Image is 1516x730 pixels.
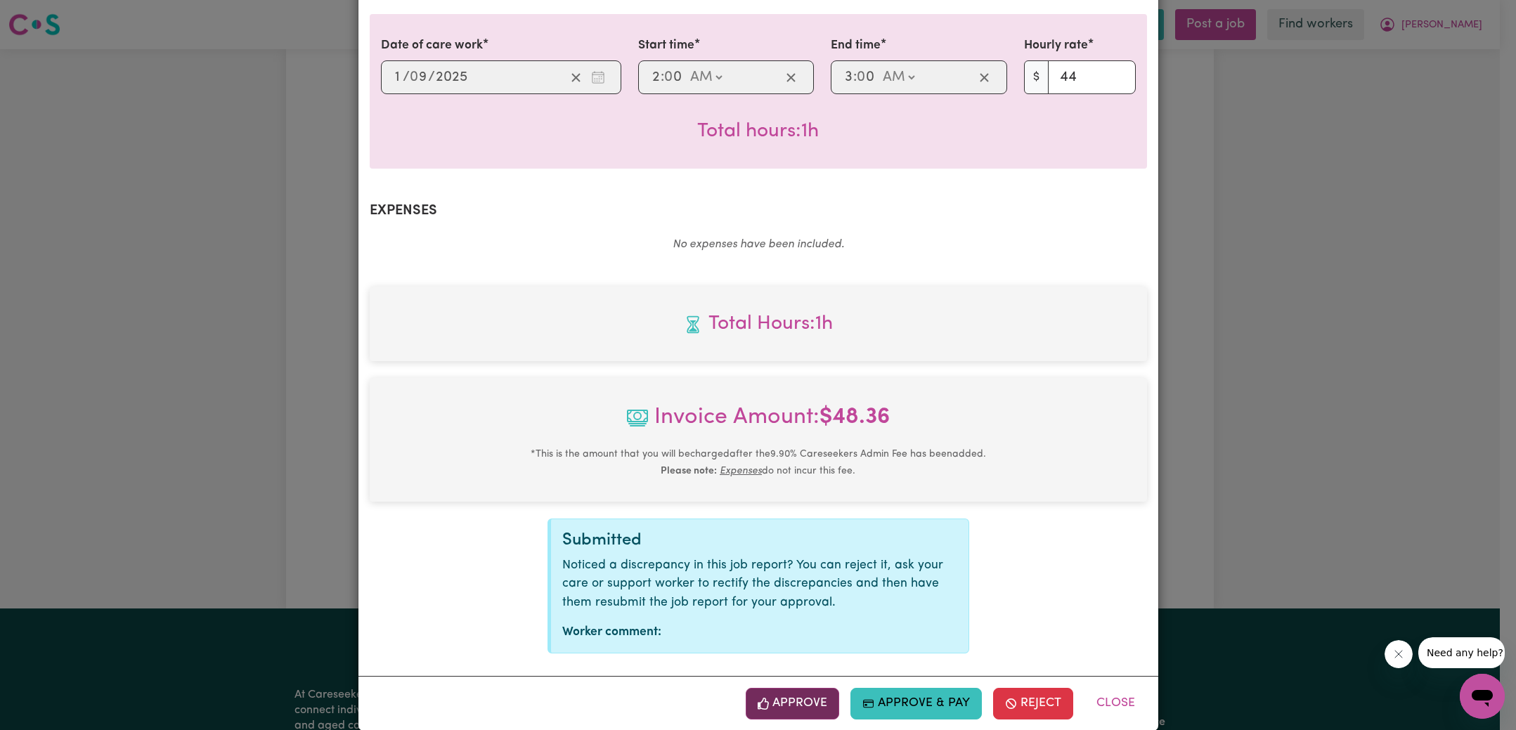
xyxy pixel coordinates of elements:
iframe: Close message [1385,640,1413,668]
p: Noticed a discrepancy in this job report? You can reject it, ask your care or support worker to r... [562,556,957,612]
u: Expenses [720,466,762,476]
input: ---- [435,67,468,88]
button: Approve & Pay [850,688,982,719]
span: Total hours worked: 1 hour [381,309,1136,339]
span: Submitted [562,532,642,549]
span: Total hours worked: 1 hour [697,122,819,141]
iframe: Message from company [1418,637,1505,668]
button: Clear date [565,67,587,88]
label: Date of care work [381,37,483,55]
b: $ 48.36 [819,406,890,429]
label: End time [831,37,881,55]
small: This is the amount that you will be charged after the 9.90 % Careseekers Admin Fee has been added... [531,449,986,476]
h2: Expenses [370,202,1147,219]
span: $ [1024,60,1049,94]
span: : [661,70,664,85]
span: Invoice Amount: [381,400,1136,445]
input: -- [394,67,403,88]
strong: Worker comment: [562,626,661,638]
button: Enter the date of care work [587,67,609,88]
label: Start time [638,37,694,55]
span: 0 [857,70,865,84]
span: 0 [410,70,418,84]
input: -- [411,67,429,88]
span: : [853,70,857,85]
input: -- [857,67,876,88]
em: No expenses have been included. [673,239,844,250]
span: 0 [664,70,673,84]
input: -- [665,67,683,88]
input: -- [844,67,853,88]
input: -- [652,67,661,88]
span: / [403,70,410,85]
button: Reject [993,688,1073,719]
b: Please note: [661,466,717,476]
span: / [428,70,435,85]
button: Close [1084,688,1147,719]
iframe: Button to launch messaging window [1460,674,1505,719]
label: Hourly rate [1024,37,1088,55]
button: Approve [746,688,840,719]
